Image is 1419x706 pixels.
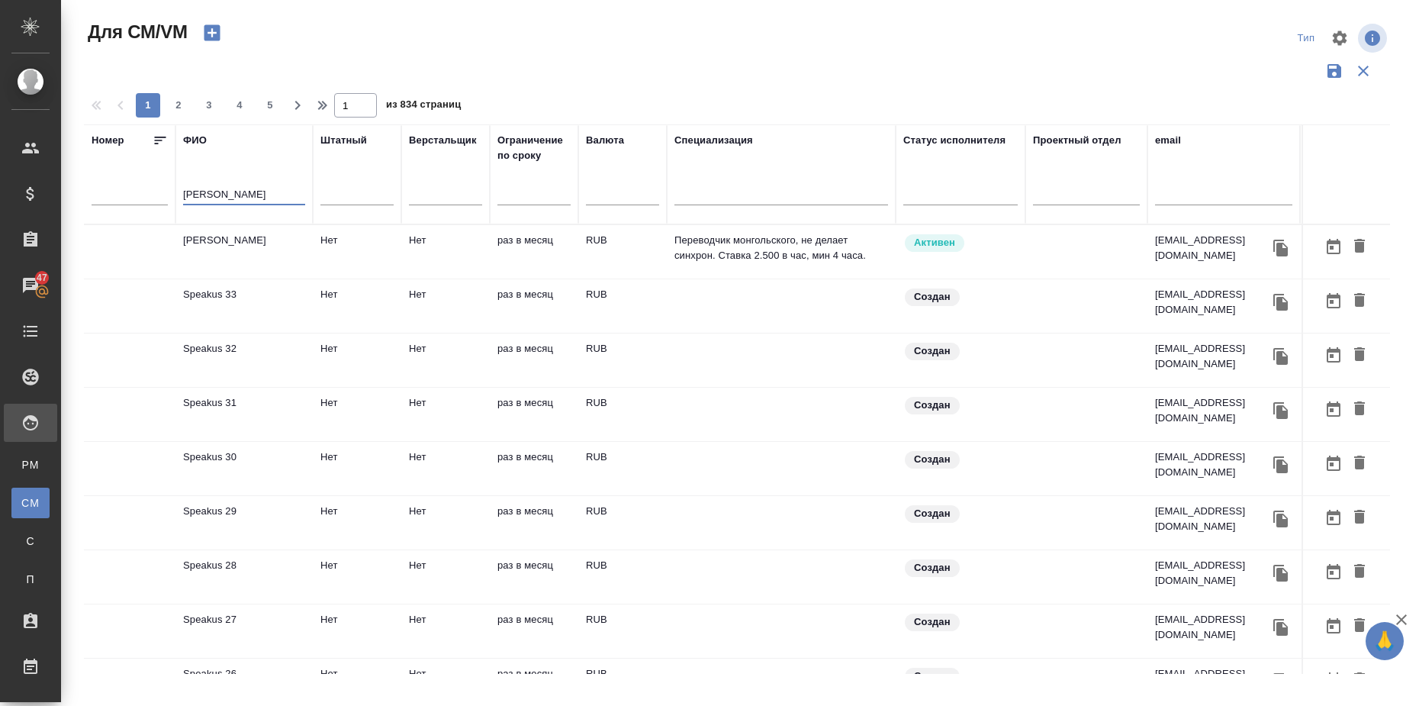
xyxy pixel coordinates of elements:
[1347,558,1372,586] button: Удалить
[313,442,401,495] td: Нет
[401,442,490,495] td: Нет
[11,526,50,556] a: С
[19,495,42,511] span: CM
[1269,616,1292,639] button: Скопировать
[1155,133,1181,148] div: email
[175,279,313,333] td: Speakus 33
[19,572,42,587] span: П
[1155,504,1269,534] p: [EMAIL_ADDRESS][DOMAIN_NAME]
[1269,291,1292,314] button: Скопировать
[490,225,578,279] td: раз в месяц
[1321,504,1347,532] button: Открыть календарь загрузки
[1155,395,1269,426] p: [EMAIL_ADDRESS][DOMAIN_NAME]
[578,550,667,604] td: RUB
[313,550,401,604] td: Нет
[1291,27,1321,50] div: split button
[903,233,1018,253] div: Рядовой исполнитель: назначай с учетом рейтинга
[914,343,951,359] p: Создан
[674,233,888,263] p: Переводчик монгольского, не делает синхрон. Ставка 2.500 в час, мин 4 часа.
[1347,287,1372,315] button: Удалить
[258,93,282,118] button: 5
[401,550,490,604] td: Нет
[1269,399,1292,422] button: Скопировать
[11,488,50,518] a: CM
[166,93,191,118] button: 2
[1269,237,1292,260] button: Скопировать
[313,604,401,658] td: Нет
[1269,345,1292,368] button: Скопировать
[92,133,124,148] div: Номер
[1347,666,1372,695] button: Удалить
[490,550,578,604] td: раз в месяц
[1269,562,1292,585] button: Скопировать
[497,133,571,163] div: Ограничение по сроку
[1155,450,1269,480] p: [EMAIL_ADDRESS][DOMAIN_NAME]
[27,270,56,285] span: 47
[19,457,42,472] span: PM
[1155,341,1269,372] p: [EMAIL_ADDRESS][DOMAIN_NAME]
[1366,622,1404,660] button: 🙏
[320,133,367,148] div: Штатный
[386,95,461,118] span: из 834 страниц
[1155,233,1269,263] p: [EMAIL_ADDRESS][DOMAIN_NAME]
[166,98,191,113] span: 2
[490,334,578,387] td: раз в месяц
[19,534,42,549] span: С
[578,388,667,441] td: RUB
[197,93,221,118] button: 3
[578,225,667,279] td: RUB
[490,496,578,550] td: раз в месяц
[578,334,667,387] td: RUB
[313,334,401,387] td: Нет
[674,133,753,148] div: Специализация
[914,452,951,467] p: Создан
[914,506,951,521] p: Создан
[1269,508,1292,530] button: Скопировать
[401,604,490,658] td: Нет
[409,133,477,148] div: Верстальщик
[578,442,667,495] td: RUB
[175,334,313,387] td: Speakus 32
[197,98,221,113] span: 3
[401,496,490,550] td: Нет
[914,560,951,575] p: Создан
[578,496,667,550] td: RUB
[1358,24,1390,53] span: Посмотреть информацию
[313,496,401,550] td: Нет
[175,604,313,658] td: Speakus 27
[1321,558,1347,586] button: Открыть календарь загрузки
[1321,233,1347,261] button: Открыть календарь загрузки
[914,289,951,305] p: Создан
[227,93,252,118] button: 4
[175,550,313,604] td: Speakus 28
[914,398,951,413] p: Создан
[1347,395,1372,424] button: Удалить
[401,334,490,387] td: Нет
[1321,395,1347,424] button: Открыть календарь загрузки
[490,604,578,658] td: раз в месяц
[84,20,188,44] span: Для СМ/VM
[401,225,490,279] td: Нет
[175,442,313,495] td: Speakus 30
[1321,20,1358,56] span: Настроить таблицу
[401,279,490,333] td: Нет
[1321,612,1347,640] button: Открыть календарь загрузки
[11,450,50,480] a: PM
[1155,666,1269,697] p: [EMAIL_ADDRESS][DOMAIN_NAME]
[1155,287,1269,318] p: [EMAIL_ADDRESS][DOMAIN_NAME]
[1320,56,1349,85] button: Сохранить фильтры
[194,20,230,46] button: Создать
[183,133,207,148] div: ФИО
[1033,133,1121,148] div: Проектный отдел
[1321,666,1347,695] button: Открыть календарь загрузки
[1269,670,1292,693] button: Скопировать
[490,279,578,333] td: раз в месяц
[1321,450,1347,478] button: Открыть календарь загрузки
[914,614,951,630] p: Создан
[11,564,50,595] a: П
[258,98,282,113] span: 5
[4,266,57,305] a: 47
[586,133,624,148] div: Валюта
[1347,341,1372,369] button: Удалить
[313,225,401,279] td: Нет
